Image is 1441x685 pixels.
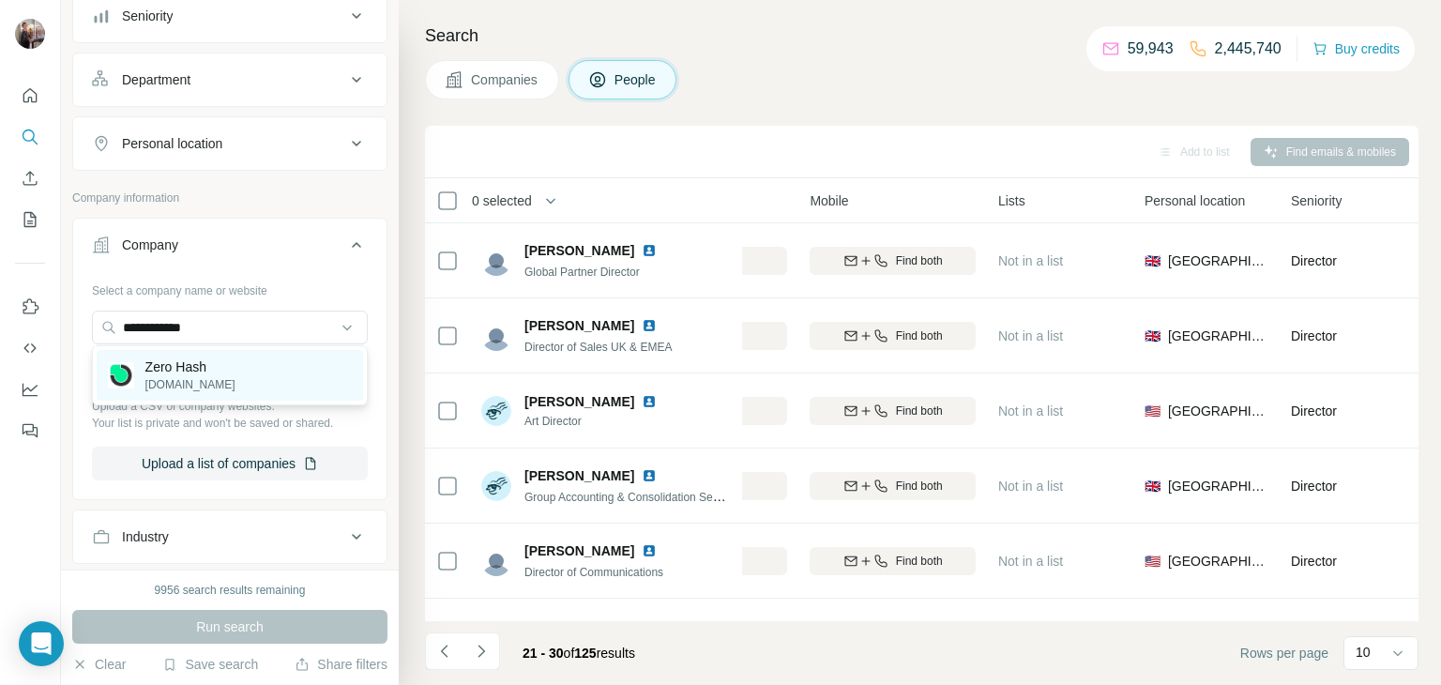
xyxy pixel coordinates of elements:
[92,398,368,415] p: Upload a CSV of company websites.
[92,447,368,480] button: Upload a list of companies
[72,190,387,206] p: Company information
[122,70,190,89] div: Department
[896,478,943,495] span: Find both
[524,341,672,354] span: Director of Sales UK & EMEA
[564,646,575,661] span: of
[15,203,45,236] button: My lists
[463,632,500,670] button: Navigate to next page
[73,57,387,102] button: Department
[15,414,45,448] button: Feedback
[15,120,45,154] button: Search
[810,472,976,500] button: Find both
[15,79,45,113] button: Quick start
[524,266,640,279] span: Global Partner Director
[155,582,306,599] div: 9956 search results remaining
[15,290,45,324] button: Use Surfe on LinkedIn
[481,321,511,351] img: Avatar
[524,489,774,504] span: Group Accounting & Consolidation Senior Director
[15,161,45,195] button: Enrich CSV
[425,23,1418,49] h4: Search
[524,392,634,411] span: [PERSON_NAME]
[896,252,943,269] span: Find both
[1168,402,1268,420] span: [GEOGRAPHIC_DATA]
[425,632,463,670] button: Navigate to previous page
[481,621,511,651] img: Avatar
[122,7,173,25] div: Seniority
[998,479,1063,494] span: Not in a list
[998,253,1063,268] span: Not in a list
[810,547,976,575] button: Find both
[1291,328,1337,343] span: Director
[810,322,976,350] button: Find both
[1145,552,1160,571] span: 🇺🇸
[998,328,1063,343] span: Not in a list
[642,394,657,409] img: LinkedIn logo
[896,327,943,344] span: Find both
[92,415,368,432] p: Your list is private and won't be saved or shared.
[524,566,663,579] span: Director of Communications
[471,70,539,89] span: Companies
[1128,38,1174,60] p: 59,943
[19,621,64,666] div: Open Intercom Messenger
[1145,251,1160,270] span: 🇬🇧
[810,397,976,425] button: Find both
[998,554,1063,569] span: Not in a list
[896,403,943,419] span: Find both
[1291,191,1342,210] span: Seniority
[523,646,564,661] span: 21 - 30
[642,543,657,558] img: LinkedIn logo
[15,331,45,365] button: Use Surfe API
[574,646,596,661] span: 125
[524,316,634,335] span: [PERSON_NAME]
[1168,477,1268,495] span: [GEOGRAPHIC_DATA]
[1145,402,1160,420] span: 🇺🇸
[896,553,943,570] span: Find both
[810,247,976,275] button: Find both
[73,222,387,275] button: Company
[1215,38,1282,60] p: 2,445,740
[122,134,222,153] div: Personal location
[1145,477,1160,495] span: 🇬🇧
[72,655,126,674] button: Clear
[523,646,635,661] span: results
[524,466,634,485] span: [PERSON_NAME]
[1168,251,1268,270] span: [GEOGRAPHIC_DATA]
[145,376,235,393] p: [DOMAIN_NAME]
[295,655,387,674] button: Share filters
[162,655,258,674] button: Save search
[642,318,657,333] img: LinkedIn logo
[642,619,657,634] img: LinkedIn logo
[1240,644,1328,662] span: Rows per page
[810,191,848,210] span: Mobile
[1356,643,1371,662] p: 10
[1145,191,1245,210] span: Personal location
[642,243,657,258] img: LinkedIn logo
[73,514,387,559] button: Industry
[1168,327,1268,345] span: [GEOGRAPHIC_DATA]
[73,121,387,166] button: Personal location
[998,191,1025,210] span: Lists
[614,70,658,89] span: People
[998,403,1063,419] span: Not in a list
[1145,327,1160,345] span: 🇬🇧
[524,413,679,430] span: Art Director
[481,546,511,576] img: Avatar
[108,362,134,388] img: Zero Hash
[1291,554,1337,569] span: Director
[472,191,532,210] span: 0 selected
[122,236,178,254] div: Company
[92,275,368,299] div: Select a company name or website
[1291,253,1337,268] span: Director
[524,541,634,560] span: [PERSON_NAME]
[524,241,634,260] span: [PERSON_NAME]
[481,471,511,501] img: Avatar
[1168,552,1268,571] span: [GEOGRAPHIC_DATA]
[481,246,511,276] img: Avatar
[15,373,45,406] button: Dashboard
[1291,403,1337,419] span: Director
[145,358,235,376] p: Zero Hash
[481,396,511,426] img: Avatar
[1312,36,1400,62] button: Buy credits
[122,527,169,546] div: Industry
[1291,479,1337,494] span: Director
